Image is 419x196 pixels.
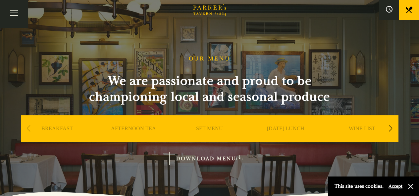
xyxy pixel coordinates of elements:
[196,125,223,152] a: SET MENU
[77,73,342,105] h2: We are passionate and proud to be championing local and seasonal produce
[389,183,402,189] button: Accept
[173,115,246,162] div: 3 / 9
[189,55,231,62] h1: OUR MENU
[407,183,414,190] button: Close and accept
[169,152,250,165] a: DOWNLOAD MENU
[249,115,322,162] div: 4 / 9
[97,115,170,162] div: 2 / 9
[21,115,94,162] div: 1 / 9
[41,125,73,152] a: BREAKFAST
[267,125,304,152] a: [DATE] LUNCH
[386,121,395,136] div: Next slide
[349,125,375,152] a: WINE LIST
[335,181,384,191] p: This site uses cookies.
[24,121,33,136] div: Previous slide
[111,125,156,152] a: AFTERNOON TEA
[326,115,398,162] div: 5 / 9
